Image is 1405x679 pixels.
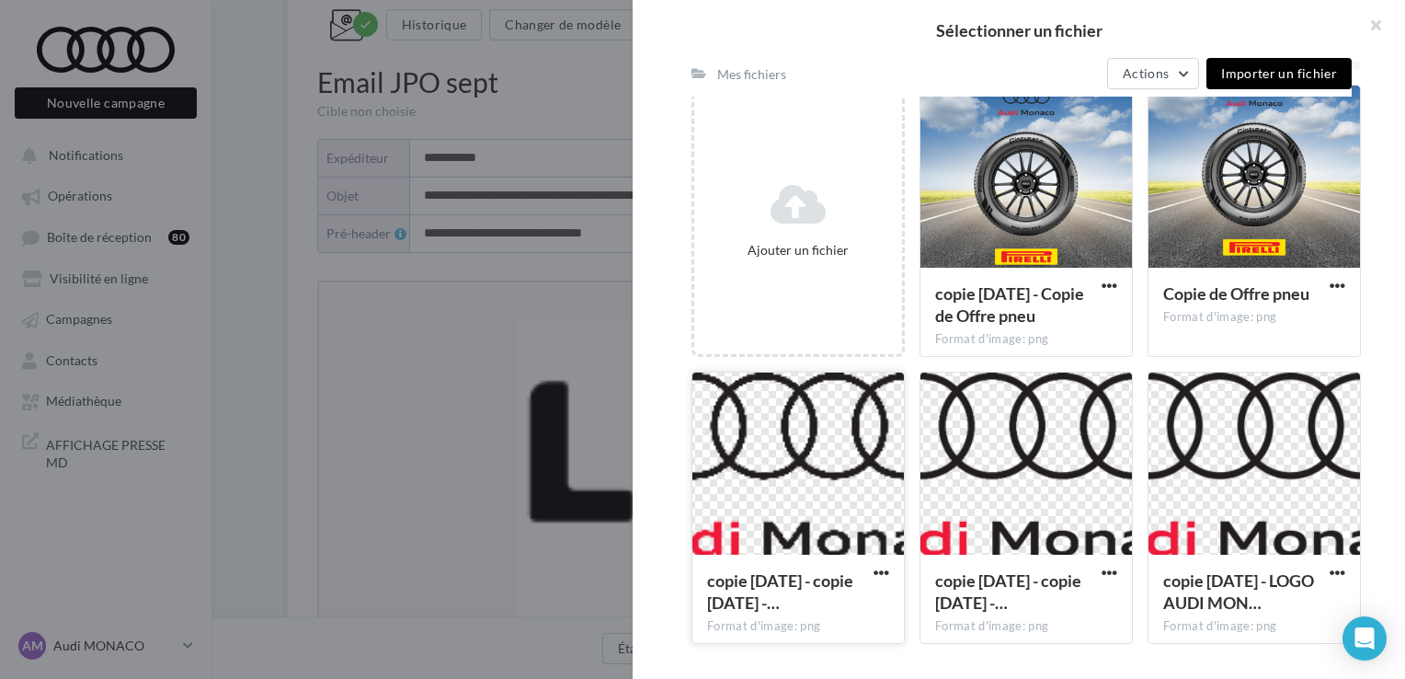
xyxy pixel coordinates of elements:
[707,618,889,635] div: Format d'image: png
[935,570,1081,613] span: copie 01-07-2025 - copie 01-07-2025 - LOGO AUDI MONACO - HORIZONTAL NOIR
[339,299,605,322] span: Lorem Ipsum dolor sit amet
[717,65,786,84] div: Mes fichiers
[351,15,542,28] span: L'email ne s'affiche pas correctement ?
[1163,309,1345,326] div: Format d'image: png
[1342,616,1387,661] div: Open Intercom Messenger
[662,22,1376,39] h2: Sélectionner un fichier
[1221,65,1337,81] span: Importer un fichier
[702,241,895,259] div: Ajouter un fichier
[1163,570,1314,613] span: copie 01-07-2025 - LOGO AUDI MONACO - HORIZONTAL NOIR
[935,331,1117,348] div: Format d'image: png
[196,341,748,514] img: img-full-width-THIN-600.jpg
[1163,618,1345,635] div: Format d'image: png
[707,570,853,613] span: copie 01-07-2025 - copie 01-07-2025 - copie 01-07-2025 - LOGO AUDI MONACO - HORIZONTAL NOIR
[1163,283,1309,304] span: Copie de Offre pneu
[1107,58,1199,89] button: Actions
[542,15,592,28] u: Cliquez-ici
[542,14,592,28] a: Cliquez-ici
[935,283,1084,326] span: copie 01-07-2025 - Copie de Offre pneu
[935,618,1117,635] div: Format d'image: png
[1123,65,1169,81] span: Actions
[1206,58,1352,89] button: Importer un fichier
[196,52,748,290] img: img-logo.png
